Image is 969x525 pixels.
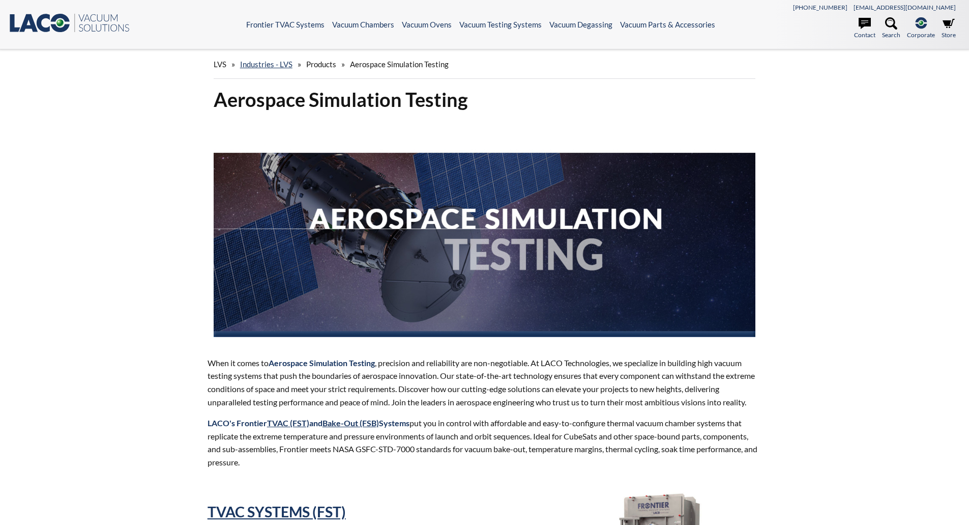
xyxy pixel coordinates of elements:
[208,418,409,428] span: LACO's Frontier and Systems
[322,418,379,428] a: Bake-Out (FSB)
[306,60,336,69] span: Products
[942,17,956,40] a: Store
[208,503,346,520] a: TVAC SYSTEMS (FST)
[267,418,309,428] a: TVAC (FST)
[240,60,292,69] a: Industries - LVS
[402,20,452,29] a: Vacuum Ovens
[549,20,612,29] a: Vacuum Degassing
[214,120,756,337] img: Aerospace Technologies Banner
[214,60,226,69] span: LVS
[214,50,756,79] div: » » »
[459,20,542,29] a: Vacuum Testing Systems
[793,4,847,11] a: [PHONE_NUMBER]
[214,87,756,112] h1: Aerospace Simulation Testing
[620,20,715,29] a: Vacuum Parts & Accessories
[208,417,762,468] p: put you in control with affordable and easy-to-configure thermal vacuum chamber systems that repl...
[350,60,449,69] span: Aerospace Simulation Testing
[208,356,762,408] p: When it comes to , precision and reliability are non-negotiable. At LACO Technologies, we special...
[907,30,935,40] span: Corporate
[854,17,875,40] a: Contact
[332,20,394,29] a: Vacuum Chambers
[269,358,375,368] span: Aerospace Simulation Testing
[882,17,900,40] a: Search
[246,20,325,29] a: Frontier TVAC Systems
[854,4,956,11] a: [EMAIL_ADDRESS][DOMAIN_NAME]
